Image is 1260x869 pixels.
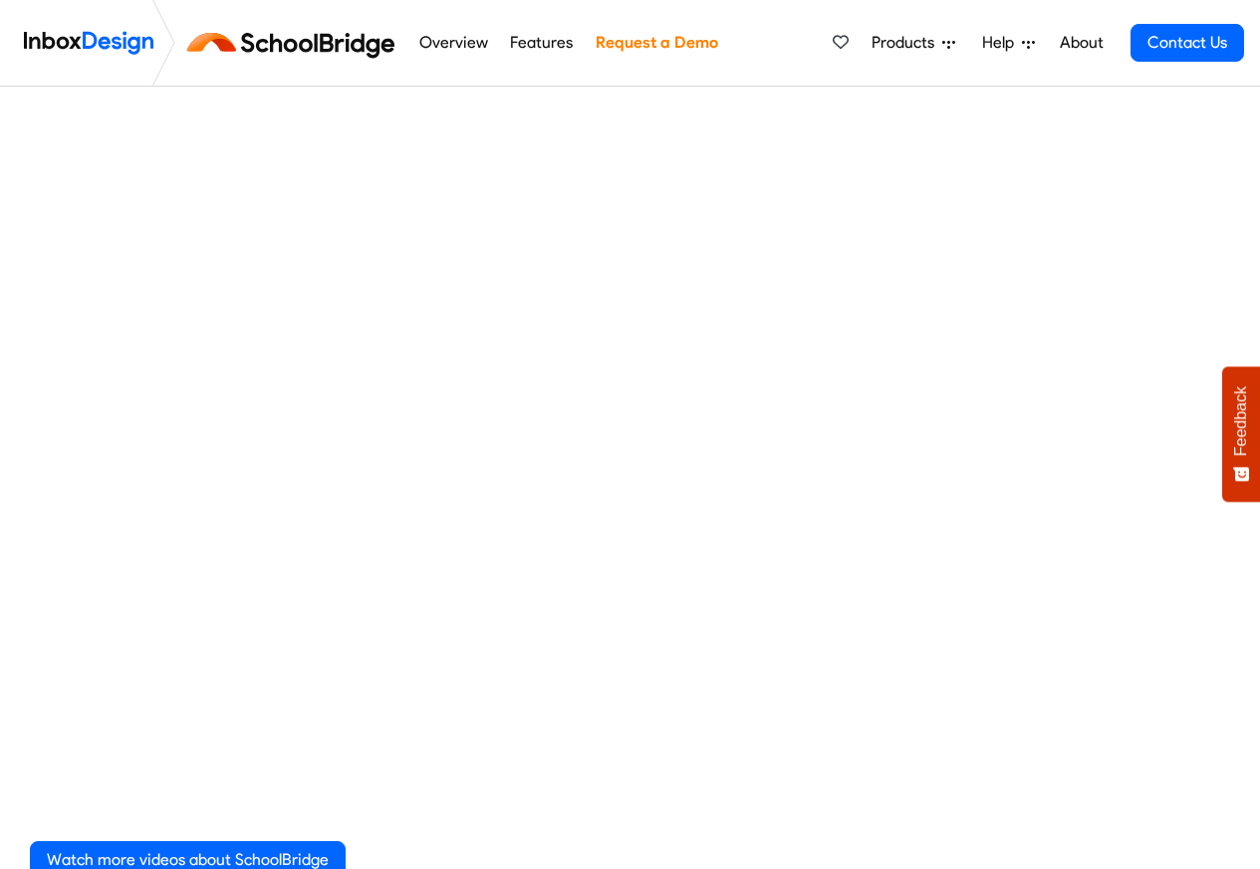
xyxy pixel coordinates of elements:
a: Features [505,23,579,63]
span: Feedback [1232,386,1250,456]
a: Overview [413,23,493,63]
img: schoolbridge logo [183,19,407,67]
span: Products [872,31,942,55]
button: Feedback - Show survey [1222,366,1260,502]
span: Help [982,31,1022,55]
a: About [1054,23,1109,63]
a: Help [974,23,1043,63]
a: Contact Us [1131,24,1244,62]
a: Products [864,23,963,63]
a: Request a Demo [590,23,723,63]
